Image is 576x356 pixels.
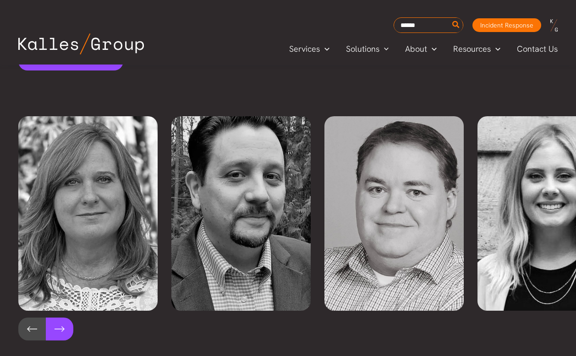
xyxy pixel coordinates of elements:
a: ResourcesMenu Toggle [445,42,509,56]
span: Solutions [346,42,379,56]
span: About [405,42,427,56]
nav: Primary Site Navigation [281,41,567,56]
span: Services [289,42,320,56]
span: Menu Toggle [320,42,329,56]
span: Menu Toggle [427,42,437,56]
button: Search [450,18,462,32]
a: AboutMenu Toggle [397,42,445,56]
span: Resources [453,42,491,56]
a: SolutionsMenu Toggle [338,42,397,56]
span: Menu Toggle [491,42,500,56]
a: Contact Us [509,42,567,56]
a: ServicesMenu Toggle [281,42,338,56]
a: Incident Response [472,18,541,32]
img: Kalles Group [18,33,144,54]
span: Contact Us [517,42,558,56]
span: Menu Toggle [379,42,389,56]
